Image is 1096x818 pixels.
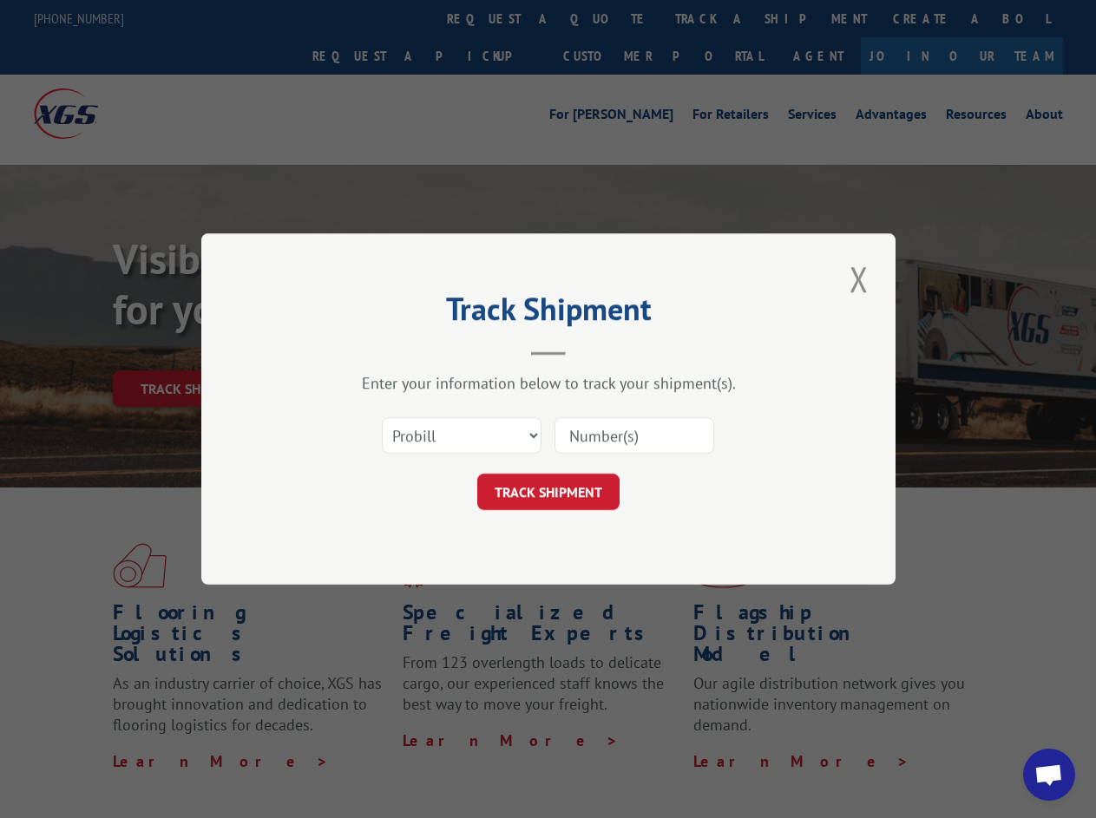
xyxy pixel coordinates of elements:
button: TRACK SHIPMENT [477,474,620,510]
input: Number(s) [555,417,714,454]
h2: Track Shipment [288,297,809,330]
div: Enter your information below to track your shipment(s). [288,373,809,393]
button: Close modal [844,255,874,303]
a: Open chat [1023,749,1075,801]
